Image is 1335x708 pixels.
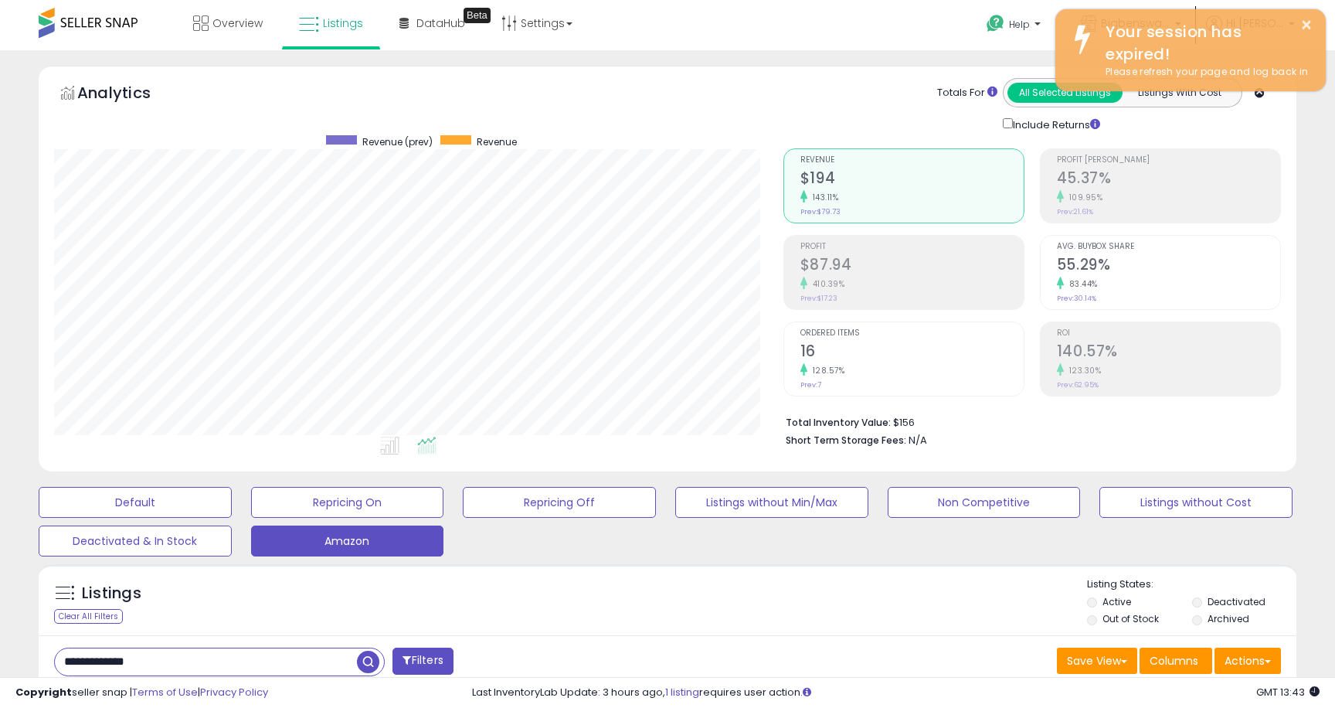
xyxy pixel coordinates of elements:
p: Listing States: [1087,577,1296,592]
button: Listings without Cost [1099,487,1293,518]
h2: 16 [800,342,1024,363]
small: 83.44% [1064,278,1098,290]
small: 143.11% [807,192,839,203]
button: Non Competitive [888,487,1081,518]
button: Actions [1214,648,1281,674]
button: Filters [392,648,453,675]
button: Save View [1057,648,1137,674]
b: Total Inventory Value: [786,416,891,429]
b: Short Term Storage Fees: [786,434,906,447]
h5: Analytics [77,82,181,107]
h2: $87.94 [800,256,1024,277]
div: seller snap | | [15,686,268,700]
h2: $194 [800,169,1024,190]
button: Listings without Min/Max [675,487,868,518]
div: Please refresh your page and log back in [1094,65,1314,80]
span: DataHub [416,15,465,31]
a: 1 listing [665,685,699,699]
small: 128.57% [807,365,845,376]
label: Deactivated [1208,595,1265,608]
a: Help [974,2,1056,50]
button: Deactivated & In Stock [39,526,232,557]
small: 123.30% [1064,365,1102,376]
span: Revenue [477,135,517,148]
span: Ordered Items [800,329,1024,338]
h2: 45.37% [1057,169,1280,190]
a: Terms of Use [132,685,198,699]
span: Revenue (prev) [362,135,433,148]
span: 2025-09-10 13:43 GMT [1256,685,1320,699]
h5: Listings [82,583,141,604]
button: × [1300,15,1313,35]
small: Prev: 30.14% [1057,294,1096,303]
h2: 55.29% [1057,256,1280,277]
strong: Copyright [15,685,72,699]
button: Default [39,487,232,518]
small: Prev: 62.95% [1057,380,1099,390]
div: Include Returns [991,115,1119,133]
div: Last InventoryLab Update: 3 hours ago, requires user action. [472,686,1320,700]
span: ROI [1057,329,1280,338]
span: Help [1009,18,1030,31]
button: Listings With Cost [1122,83,1237,103]
div: Totals For [937,86,997,100]
button: All Selected Listings [1007,83,1123,103]
h2: 140.57% [1057,342,1280,363]
i: Get Help [986,14,1005,33]
span: Profit [800,243,1024,251]
span: Columns [1150,653,1198,669]
span: Avg. Buybox Share [1057,243,1280,251]
small: Prev: 21.61% [1057,207,1093,216]
div: Clear All Filters [54,609,123,624]
small: 410.39% [807,278,845,290]
div: Tooltip anchor [464,8,491,23]
button: Repricing On [251,487,444,518]
button: Amazon [251,526,444,557]
small: 109.95% [1064,192,1103,203]
div: Your session has expired! [1094,21,1314,65]
label: Active [1102,595,1131,608]
button: Repricing Off [463,487,656,518]
button: Columns [1140,648,1212,674]
small: Prev: 7 [800,380,821,390]
small: Prev: $17.23 [800,294,837,303]
span: Overview [212,15,263,31]
label: Out of Stock [1102,612,1159,625]
small: Prev: $79.73 [800,207,841,216]
label: Archived [1208,612,1249,625]
li: $156 [786,412,1269,431]
span: Revenue [800,156,1024,165]
a: Privacy Policy [200,685,268,699]
span: N/A [909,433,927,448]
span: Listings [323,15,363,31]
span: Profit [PERSON_NAME] [1057,156,1280,165]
